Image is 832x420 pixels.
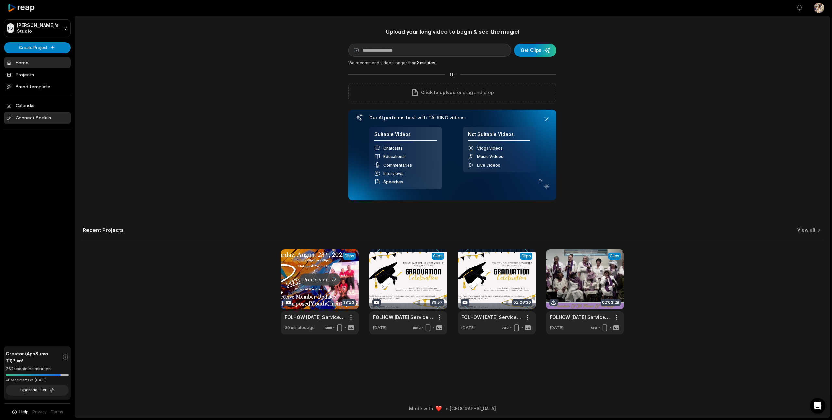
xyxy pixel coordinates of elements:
span: Help [19,409,29,415]
a: FOLHOW [DATE] Service [DATE] [373,314,433,321]
div: We recommend videos longer than . [348,60,556,66]
h4: Not Suitable Videos [468,131,530,141]
img: heart emoji [436,406,442,412]
button: Help [11,409,29,415]
a: Projects [4,69,71,80]
span: Commentaries [383,163,412,167]
span: Educational [383,154,406,159]
h2: Recent Projects [83,227,124,233]
a: Home [4,57,71,68]
span: Or [445,71,461,78]
p: [PERSON_NAME]'s Studio [17,22,61,34]
a: FOLHOW [DATE] Service, _Portrait of a Godly Mother_ 1 Kings 3_16-28 _ 5_11_25 [550,314,610,321]
span: Music Videos [477,154,503,159]
a: FOLHOW [DATE] Service "Rejoicing While Suffering" 1 [PERSON_NAME] 1:6-7 | [DATE] [285,314,344,321]
button: Create Project [4,42,71,53]
h1: Upload your long video to begin & see the magic! [348,28,556,35]
a: Calendar [4,100,71,111]
p: or drag and drop [456,89,494,96]
span: Connect Socials [4,112,71,124]
a: FOLHOW [DATE] Service [DATE] [461,314,521,321]
span: Click to upload [421,89,456,96]
a: Terms [51,409,63,415]
span: Chatcasts [383,146,403,151]
h4: Suitable Videos [374,131,437,141]
a: Brand template [4,81,71,92]
span: Speeches [383,179,403,184]
div: *Usage resets on [DATE] [6,378,69,383]
span: Live Videos [477,163,500,167]
button: Get Clips [514,44,556,57]
button: Upgrade Tier [6,385,69,396]
div: Made with in [GEOGRAPHIC_DATA] [81,405,824,412]
div: 262 remaining minutes [6,366,69,372]
span: Creator (AppSumo T1) Plan! [6,350,62,364]
h3: Our AI performs best with TALKING videos: [369,115,536,121]
span: Vlogs videos [477,146,503,151]
a: Privacy [32,409,47,415]
span: Interviews [383,171,404,176]
a: View all [797,227,815,233]
div: Open Intercom Messenger [810,398,825,414]
div: FS [7,23,14,33]
span: 2 minutes [416,60,435,65]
